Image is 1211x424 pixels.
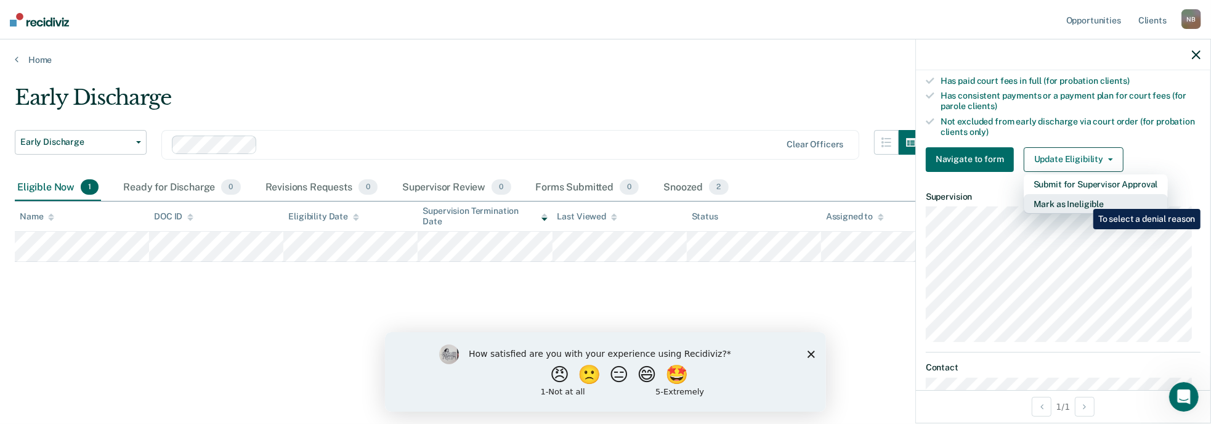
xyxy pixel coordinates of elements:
button: Previous Opportunity [1032,397,1051,417]
button: Submit for Supervisor Approval [1024,174,1168,194]
div: Has paid court fees in full (for probation [941,76,1201,86]
span: clients) [968,101,997,111]
span: 1 [81,179,99,195]
span: only) [970,127,989,137]
div: Ready for Discharge [121,174,243,202]
div: Has consistent payments or a payment plan for court fees (for parole [941,91,1201,112]
iframe: Survey by Kim from Recidiviz [385,332,826,412]
div: Eligibility Date [288,211,359,222]
span: 0 [221,179,240,195]
button: Next Opportunity [1075,397,1095,417]
div: Forms Submitted [533,174,642,202]
div: Not excluded from early discharge via court order (for probation clients [941,116,1201,137]
div: Snoozed [661,174,731,202]
div: Last Viewed [557,211,617,222]
span: full [1031,60,1043,70]
div: Eligible Now [15,174,101,202]
span: 2 [709,179,728,195]
button: Navigate to form [926,147,1014,172]
div: DOC ID [154,211,193,222]
div: Early Discharge [15,85,923,120]
div: Name [20,211,54,222]
dt: Contact [926,362,1201,373]
a: Home [15,54,1196,65]
a: Navigate to form link [926,147,1019,172]
div: Assigned to [826,211,884,222]
span: Early Discharge [20,137,131,147]
div: Status [692,211,718,222]
span: clients) [1100,76,1130,86]
button: Update Eligibility [1024,147,1124,172]
iframe: Intercom live chat [1169,382,1199,412]
div: Supervision Termination Date [423,206,547,227]
span: 0 [620,179,639,195]
span: 0 [358,179,378,195]
div: N B [1181,9,1201,29]
button: Mark as Ineligible [1024,194,1168,214]
span: 0 [492,179,511,195]
div: Clear officers [787,139,843,150]
img: Recidiviz [10,13,69,26]
dt: Supervision [926,192,1201,202]
div: Revisions Requests [263,174,380,202]
div: 1 / 1 [916,390,1210,423]
div: Supervisor Review [400,174,514,202]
